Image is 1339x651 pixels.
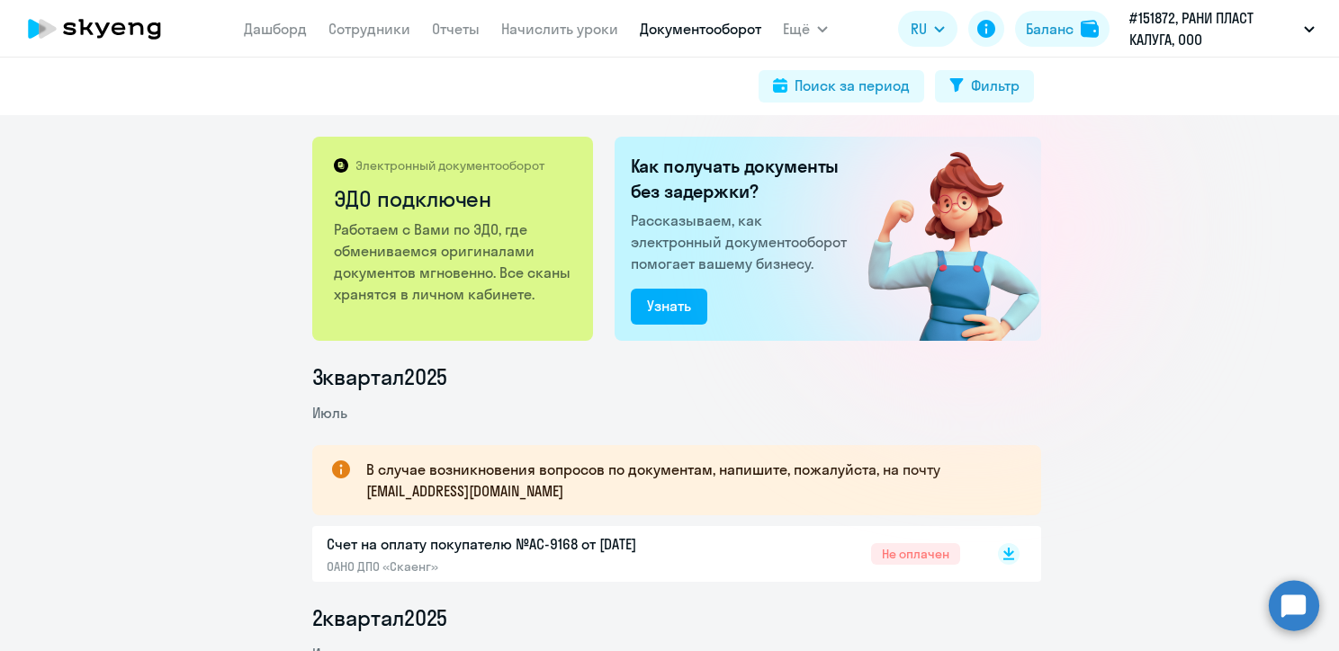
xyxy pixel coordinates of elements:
[334,184,574,213] h2: ЭДО подключен
[1129,7,1297,50] p: #151872, РАНИ ПЛАСТ КАЛУГА, ООО
[783,18,810,40] span: Ещё
[759,70,924,103] button: Поиск за период
[631,154,854,204] h2: Как получать документы без задержки?
[935,70,1034,103] button: Фильтр
[898,11,957,47] button: RU
[244,20,307,38] a: Дашборд
[327,558,705,575] p: ОАНО ДПО «Скаенг»
[312,362,1041,391] li: 3 квартал 2025
[631,289,707,325] button: Узнать
[328,20,410,38] a: Сотрудники
[1120,7,1324,50] button: #151872, РАНИ ПЛАСТ КАЛУГА, ООО
[327,533,705,555] p: Счет на оплату покупателю №AC-9168 от [DATE]
[647,295,691,317] div: Узнать
[312,404,347,422] span: Июль
[971,75,1020,96] div: Фильтр
[640,20,761,38] a: Документооборот
[1026,18,1074,40] div: Баланс
[501,20,618,38] a: Начислить уроки
[783,11,828,47] button: Ещё
[312,603,1041,632] li: 2 квартал 2025
[366,459,1009,502] p: В случае возникновения вопросов по документам, напишите, пожалуйста, на почту [EMAIL_ADDRESS][DOM...
[432,20,480,38] a: Отчеты
[795,75,910,96] div: Поиск за период
[631,210,854,274] p: Рассказываем, как электронный документооборот помогает вашему бизнесу.
[871,543,960,565] span: Не оплачен
[355,157,544,174] p: Электронный документооборот
[1081,20,1099,38] img: balance
[839,137,1041,341] img: connected
[911,18,927,40] span: RU
[334,218,574,305] p: Работаем с Вами по ЭДО, где обмениваемся оригиналами документов мгновенно. Все сканы хранятся в л...
[1015,11,1110,47] button: Балансbalance
[327,533,960,575] a: Счет на оплату покупателю №AC-9168 от [DATE]ОАНО ДПО «Скаенг»Не оплачен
